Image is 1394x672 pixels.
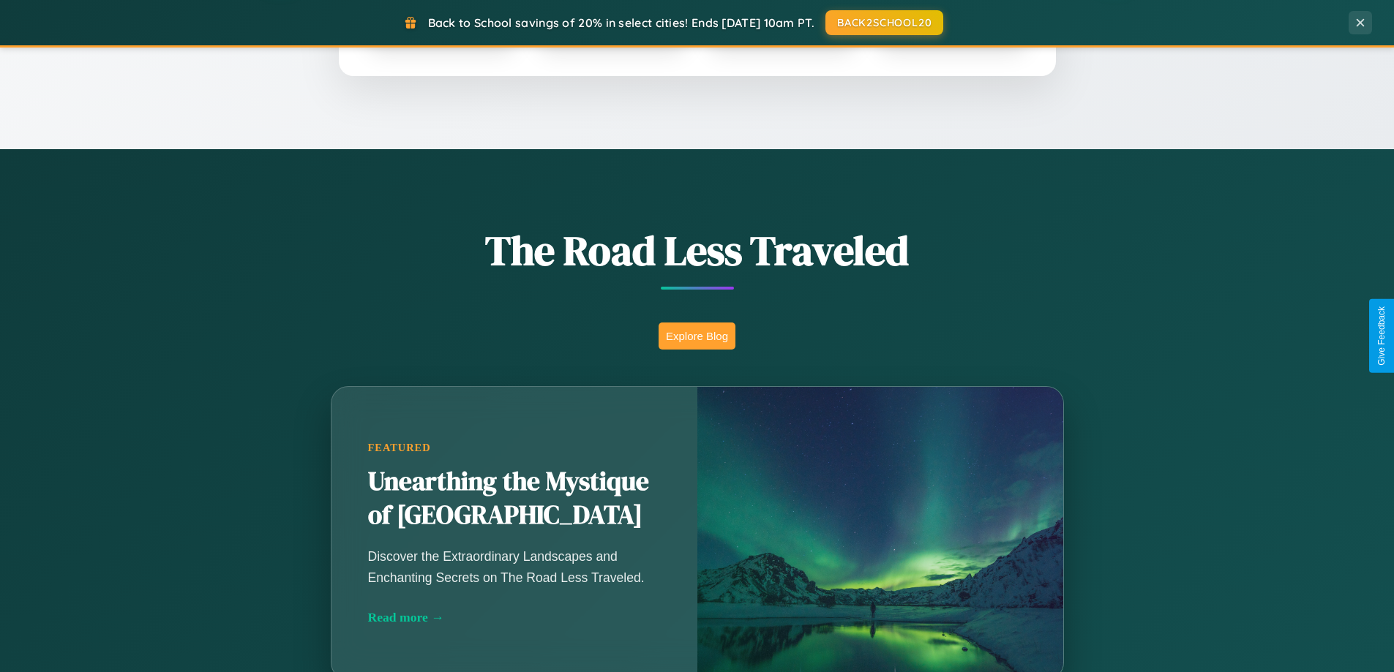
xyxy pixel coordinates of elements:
[258,222,1136,279] h1: The Road Less Traveled
[368,442,661,454] div: Featured
[428,15,814,30] span: Back to School savings of 20% in select cities! Ends [DATE] 10am PT.
[368,465,661,532] h2: Unearthing the Mystique of [GEOGRAPHIC_DATA]
[368,610,661,625] div: Read more →
[368,546,661,587] p: Discover the Extraordinary Landscapes and Enchanting Secrets on The Road Less Traveled.
[825,10,943,35] button: BACK2SCHOOL20
[659,322,735,350] button: Explore Blog
[1376,306,1387,366] div: Give Feedback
